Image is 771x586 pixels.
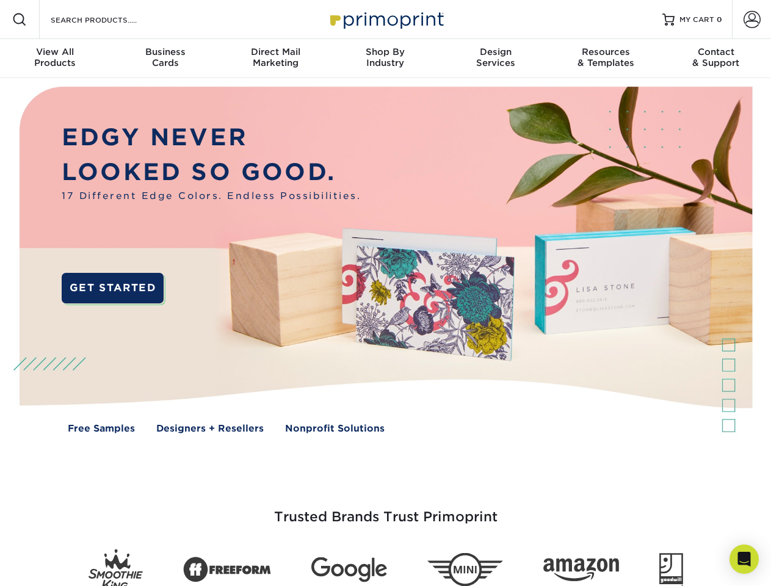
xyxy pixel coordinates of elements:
div: & Support [661,46,771,68]
a: Contact& Support [661,39,771,78]
span: 17 Different Edge Colors. Endless Possibilities. [62,189,361,203]
input: SEARCH PRODUCTS..... [49,12,168,27]
div: & Templates [551,46,661,68]
a: Designers + Resellers [156,422,264,436]
span: Shop By [330,46,440,57]
img: Primoprint [325,6,447,32]
span: MY CART [679,15,714,25]
a: Shop ByIndustry [330,39,440,78]
div: Marketing [220,46,330,68]
span: Business [110,46,220,57]
span: Resources [551,46,661,57]
div: Services [441,46,551,68]
span: Direct Mail [220,46,330,57]
a: Resources& Templates [551,39,661,78]
img: Goodwill [659,553,683,586]
p: EDGY NEVER [62,120,361,155]
a: Direct MailMarketing [220,39,330,78]
span: Design [441,46,551,57]
a: BusinessCards [110,39,220,78]
img: Google [311,557,387,582]
a: Free Samples [68,422,135,436]
p: LOOKED SO GOOD. [62,155,361,190]
a: DesignServices [441,39,551,78]
div: Cards [110,46,220,68]
h3: Trusted Brands Trust Primoprint [29,480,743,540]
a: GET STARTED [62,273,164,303]
span: Contact [661,46,771,57]
img: Amazon [543,559,619,582]
div: Open Intercom Messenger [729,544,759,574]
span: 0 [717,15,722,24]
a: Nonprofit Solutions [285,422,385,436]
div: Industry [330,46,440,68]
